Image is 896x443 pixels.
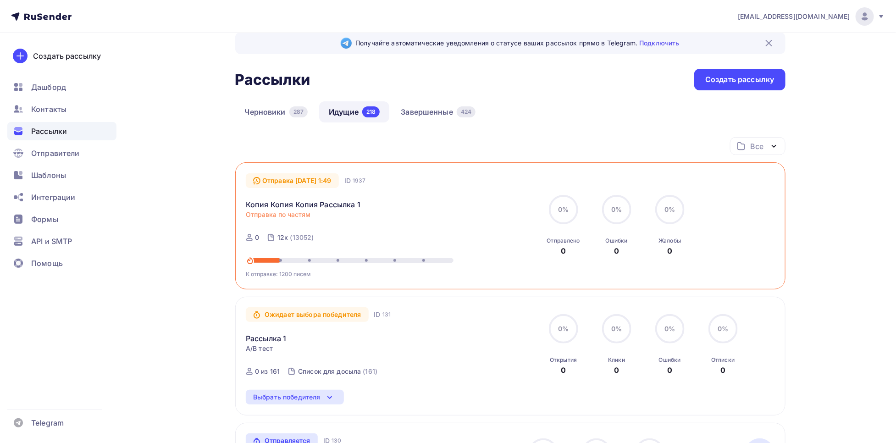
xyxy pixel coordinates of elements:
span: ID [344,176,351,185]
a: Формы [7,210,116,228]
a: Рассылка 1 [246,333,286,344]
div: 0 из 161 [255,367,280,376]
div: 0 [614,365,619,376]
div: Жалобы [658,237,681,244]
div: 0 [614,245,619,256]
span: Формы [31,214,58,225]
a: Подключить [639,39,679,47]
div: (161) [363,367,378,376]
span: Шаблоны [31,170,66,181]
span: [EMAIL_ADDRESS][DOMAIN_NAME] [738,12,850,21]
div: Клики [608,356,625,364]
a: Черновики287 [235,101,318,122]
div: 287 [289,106,308,117]
button: Все [730,137,785,155]
div: 0 [720,365,725,376]
a: [EMAIL_ADDRESS][DOMAIN_NAME] [738,7,885,26]
div: 0 [667,365,672,376]
span: 0% [558,205,569,213]
span: Интеграции [31,192,75,203]
a: Ожидает выбора победителя [246,307,369,322]
div: Отправка [DATE] 1:49 [246,173,339,188]
span: Отправители [31,148,80,159]
span: Дашборд [31,82,66,93]
a: Рассылки [7,122,116,140]
div: Ошибки [659,356,681,364]
a: Шаблоны [7,166,116,184]
a: 12к (13052) [277,230,315,245]
span: ID [374,310,381,319]
div: 0 [561,365,566,376]
div: Создать рассылку [705,74,774,85]
div: 218 [362,106,380,117]
a: Завершенные424 [391,101,485,122]
a: Копия Копия Копия Рассылка 1 [246,199,360,210]
span: 0% [611,325,622,332]
span: 1937 [353,176,366,185]
span: 131 [382,310,391,319]
div: Создать рассылку [33,50,101,61]
div: Список для досыла [298,367,361,376]
a: Отправители [7,144,116,162]
h2: Рассылки [235,71,310,89]
span: Контакты [31,104,66,115]
div: Все [750,141,763,152]
div: Выбрать победителя [253,392,321,403]
div: 424 [457,106,476,117]
span: 0% [664,205,675,213]
span: 0% [718,325,728,332]
span: 0% [664,325,675,332]
span: Помощь [31,258,63,269]
div: Ошибки [606,237,628,244]
span: Отправка по частям [246,210,310,218]
div: 0 [561,245,566,256]
div: Открытия [550,356,577,364]
div: 0 [255,233,259,242]
span: 0% [611,205,622,213]
span: К отправке: 1200 писем [246,271,310,277]
img: Telegram [341,38,352,49]
a: Контакты [7,100,116,118]
span: Рассылки [31,126,67,137]
span: Telegram [31,417,64,428]
div: (13052) [290,233,314,242]
span: A/B тест [246,344,273,352]
a: Дашборд [7,78,116,96]
span: API и SMTP [31,236,72,247]
div: Отписки [711,356,735,364]
div: Отправлено [547,237,580,244]
a: Идущие218 [319,101,389,122]
span: 0% [558,325,569,332]
div: 0 [667,245,672,256]
div: 12к [277,233,288,242]
span: Получайте автоматические уведомления о статусе ваших рассылок прямо в Telegram. [355,39,679,48]
a: Список для досыла (161) [297,364,378,379]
